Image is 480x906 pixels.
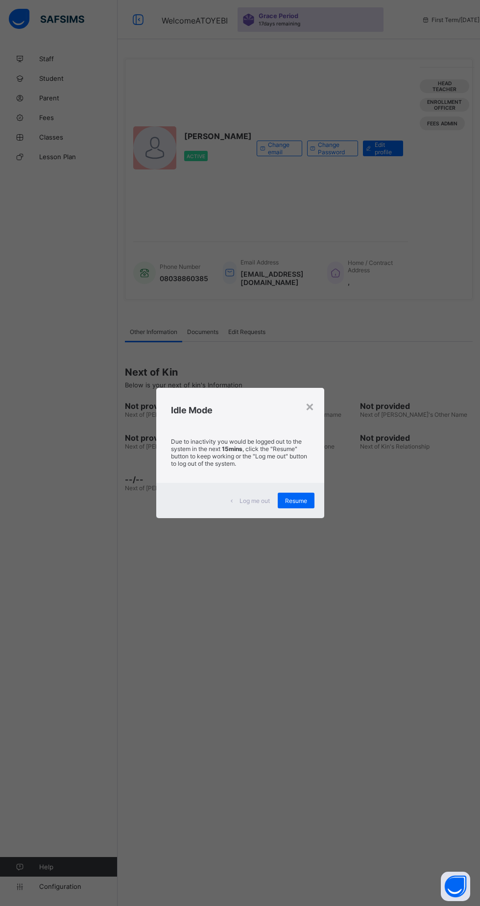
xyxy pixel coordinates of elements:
[171,438,310,467] p: Due to inactivity you would be logged out to the system in the next , click the "Resume" button t...
[285,497,307,504] span: Resume
[240,497,270,504] span: Log me out
[441,872,470,901] button: Open asap
[222,445,242,453] strong: 15mins
[305,398,314,414] div: ×
[171,405,310,415] h2: Idle Mode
